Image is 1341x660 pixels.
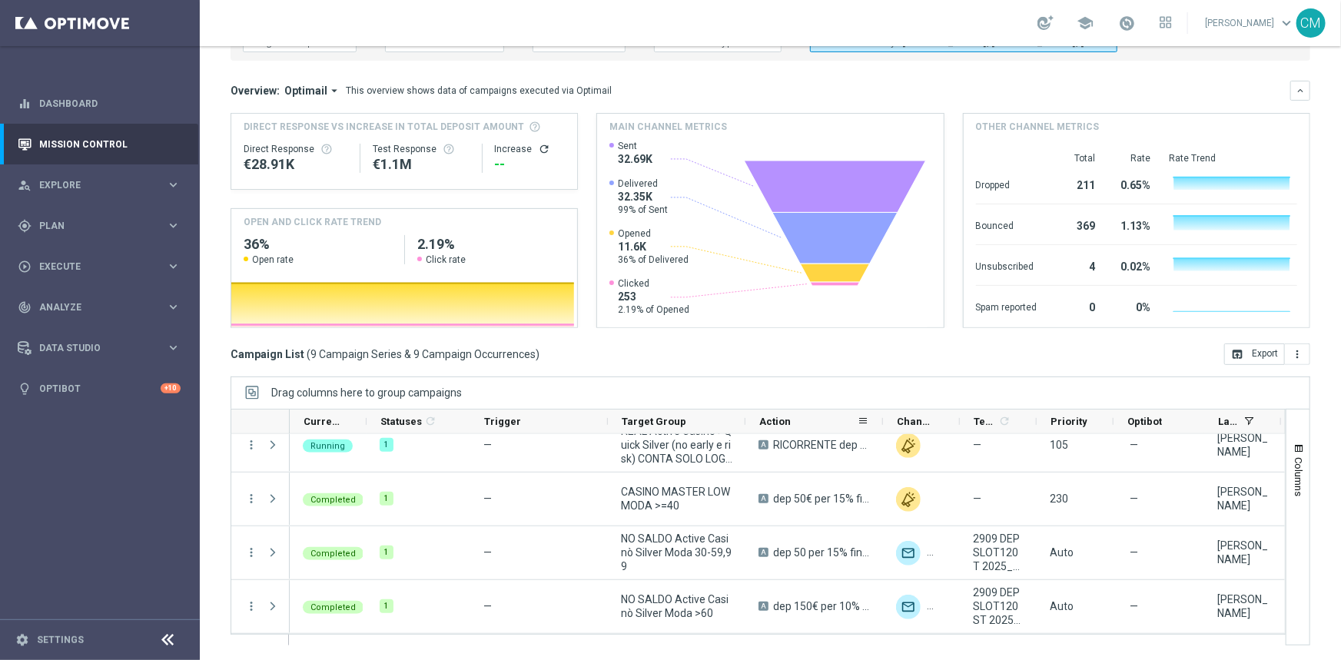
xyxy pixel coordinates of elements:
colored-tag: Completed [303,492,363,506]
span: A [758,494,768,503]
button: refresh [539,143,551,155]
span: — [1130,546,1138,559]
div: equalizer Dashboard [17,98,181,110]
button: lightbulb Optibot +10 [17,383,181,395]
span: Auto [1050,600,1074,612]
div: Unsubscribed [976,253,1037,277]
i: lightbulb [18,382,32,396]
div: -- [495,155,566,174]
div: radina yordanova [1217,592,1268,620]
button: gps_fixed Plan keyboard_arrow_right [17,220,181,232]
a: Optibot [39,368,161,409]
div: Data Studio [18,341,166,355]
i: open_in_browser [1231,348,1243,360]
span: Drag columns here to group campaigns [271,386,462,399]
div: Row Groups [271,386,462,399]
div: CM [1296,8,1326,38]
span: 253 [618,290,689,303]
span: — [973,438,981,452]
span: Last Modified By [1218,416,1238,427]
span: Completed [310,495,356,505]
i: keyboard_arrow_right [166,300,181,314]
span: — [483,439,492,451]
span: Trigger [484,416,521,427]
i: gps_fixed [18,219,32,233]
div: Mission Control [18,124,181,164]
span: Sent [618,140,652,152]
i: keyboard_arrow_right [166,259,181,274]
span: Columns [1293,457,1305,496]
i: settings [15,633,29,647]
span: Explore [39,181,166,190]
span: 2.19% of Opened [618,303,689,316]
span: Opened [618,227,689,240]
div: 1 [380,438,393,452]
div: Rate Trend [1170,152,1297,164]
img: Other [896,487,921,512]
div: Optibot [18,368,181,409]
span: Delivered [618,177,668,190]
div: Execute [18,260,166,274]
multiple-options-button: Export to CSV [1224,347,1310,360]
span: A [758,602,768,611]
i: equalizer [18,97,32,111]
button: Optimail arrow_drop_down [280,84,346,98]
span: A [758,548,768,557]
div: 0% [1114,294,1151,318]
i: keyboard_arrow_right [166,218,181,233]
button: more_vert [244,546,258,559]
span: Optibot [1127,416,1162,427]
span: ) [536,347,539,361]
div: Dashboard [18,83,181,124]
div: 369 [1056,212,1096,237]
span: Calculate column [996,413,1011,429]
span: 105 [1050,439,1068,451]
span: 36% of Delivered [618,254,689,266]
button: Data Studio keyboard_arrow_right [17,342,181,354]
span: A [758,440,768,449]
img: Email [927,541,951,565]
h4: Other channel metrics [976,120,1100,134]
div: 4 [1056,253,1096,277]
span: dep 150€ per 10% fino a 120€ [773,599,870,613]
span: 32.69K [618,152,652,166]
span: — [1130,492,1138,506]
button: play_circle_outline Execute keyboard_arrow_right [17,260,181,273]
span: RICORRENTE dep 25 per 20% fino a 60€ [773,438,870,452]
span: keyboard_arrow_down [1278,15,1295,32]
img: Optimail [896,595,921,619]
div: Cecilia Mascelli [1217,485,1268,512]
div: Other [896,433,921,458]
a: [PERSON_NAME]keyboard_arrow_down [1203,12,1296,35]
span: 11.6K [618,240,689,254]
span: — [483,600,492,612]
i: keyboard_arrow_down [1295,85,1306,96]
span: Priority [1051,416,1087,427]
span: Direct Response VS Increase In Total Deposit Amount [244,120,524,134]
div: marco Maccarrone [1217,431,1268,459]
button: more_vert [244,599,258,613]
span: Action [759,416,791,427]
div: Mission Control [17,138,181,151]
i: play_circle_outline [18,260,32,274]
span: Completed [310,602,356,612]
div: Email [927,595,951,619]
div: 1 [380,599,393,613]
div: Direct Response [244,143,347,155]
colored-tag: Completed [303,546,363,560]
a: Mission Control [39,124,181,164]
span: Optimail [284,84,327,98]
i: track_changes [18,300,32,314]
div: 0.02% [1114,253,1151,277]
div: This overview shows data of campaigns executed via Optimail [346,84,612,98]
span: Execute [39,262,166,271]
div: €1,101,991 [373,155,470,174]
div: Optimail [896,541,921,565]
i: person_search [18,178,32,192]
